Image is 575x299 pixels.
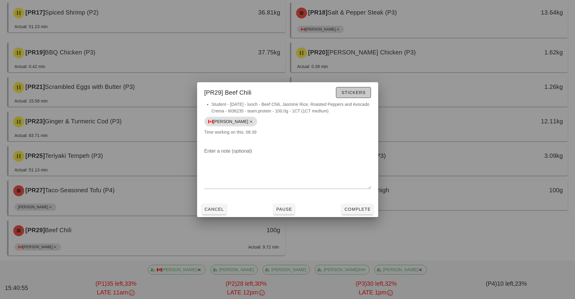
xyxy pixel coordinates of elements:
button: Cancel [202,204,227,215]
span: Cancel [204,207,224,212]
li: Student - [DATE] - lunch - Beef Chili, Jasmine Rice, Roasted Peppers and Avocado Crema - M36235 -... [212,101,371,114]
div: [PR29] Beef Chili [197,82,378,101]
button: Pause [273,204,295,215]
span: Complete [344,207,371,212]
span: 🇨🇦[PERSON_NAME]🇰🇷 [208,117,254,126]
button: Stickers [336,87,371,98]
span: Pause [276,207,292,212]
div: Time working on this: 06:39 [197,101,378,141]
span: Stickers [341,90,366,95]
button: Complete [342,204,373,215]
